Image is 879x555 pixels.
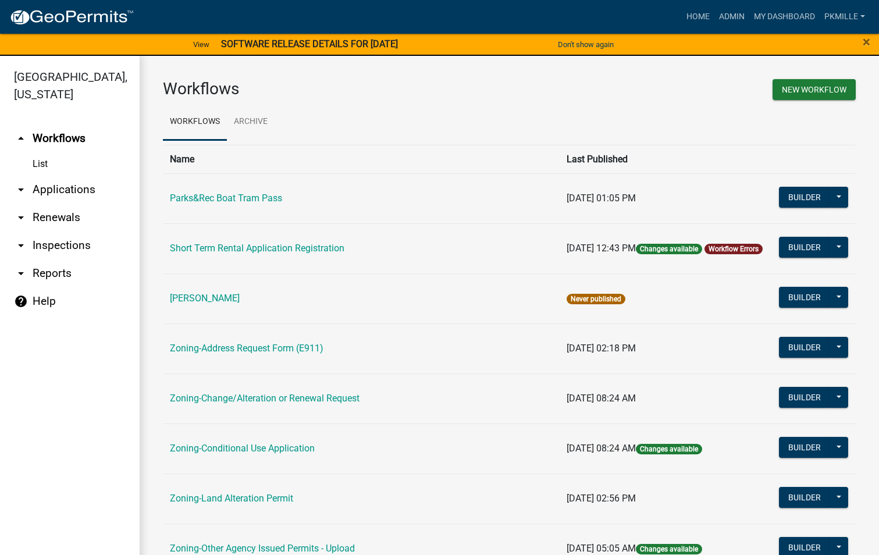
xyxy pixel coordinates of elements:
a: Short Term Rental Application Registration [170,243,344,254]
a: [PERSON_NAME] [170,293,240,304]
a: Archive [227,104,275,141]
button: Close [863,35,870,49]
i: arrow_drop_down [14,183,28,197]
span: Changes available [636,544,702,554]
span: [DATE] 08:24 AM [567,443,636,454]
a: Workflows [163,104,227,141]
a: Zoning-Land Alteration Permit [170,493,293,504]
span: [DATE] 05:05 AM [567,543,636,554]
button: Builder [779,187,830,208]
h3: Workflows [163,79,501,99]
button: Builder [779,437,830,458]
button: Don't show again [553,35,618,54]
a: Parks&Rec Boat Tram Pass [170,193,282,204]
span: × [863,34,870,50]
a: Zoning-Change/Alteration or Renewal Request [170,393,360,404]
i: arrow_drop_up [14,131,28,145]
button: Builder [779,237,830,258]
a: Home [682,6,714,28]
button: Builder [779,487,830,508]
span: [DATE] 12:43 PM [567,243,636,254]
a: Admin [714,6,749,28]
a: Zoning-Other Agency Issued Permits - Upload [170,543,355,554]
button: Builder [779,287,830,308]
i: arrow_drop_down [14,266,28,280]
span: [DATE] 01:05 PM [567,193,636,204]
i: arrow_drop_down [14,211,28,225]
th: Name [163,145,560,173]
i: arrow_drop_down [14,239,28,252]
span: [DATE] 02:56 PM [567,493,636,504]
th: Last Published [560,145,771,173]
span: [DATE] 08:24 AM [567,393,636,404]
a: pkmille [820,6,870,28]
a: Workflow Errors [709,245,759,253]
button: New Workflow [773,79,856,100]
strong: SOFTWARE RELEASE DETAILS FOR [DATE] [221,38,398,49]
span: Changes available [636,244,702,254]
a: Zoning-Conditional Use Application [170,443,315,454]
a: View [188,35,214,54]
i: help [14,294,28,308]
span: Changes available [636,444,702,454]
button: Builder [779,337,830,358]
span: [DATE] 02:18 PM [567,343,636,354]
button: Builder [779,387,830,408]
span: Never published [567,294,625,304]
a: Zoning-Address Request Form (E911) [170,343,323,354]
a: My Dashboard [749,6,820,28]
